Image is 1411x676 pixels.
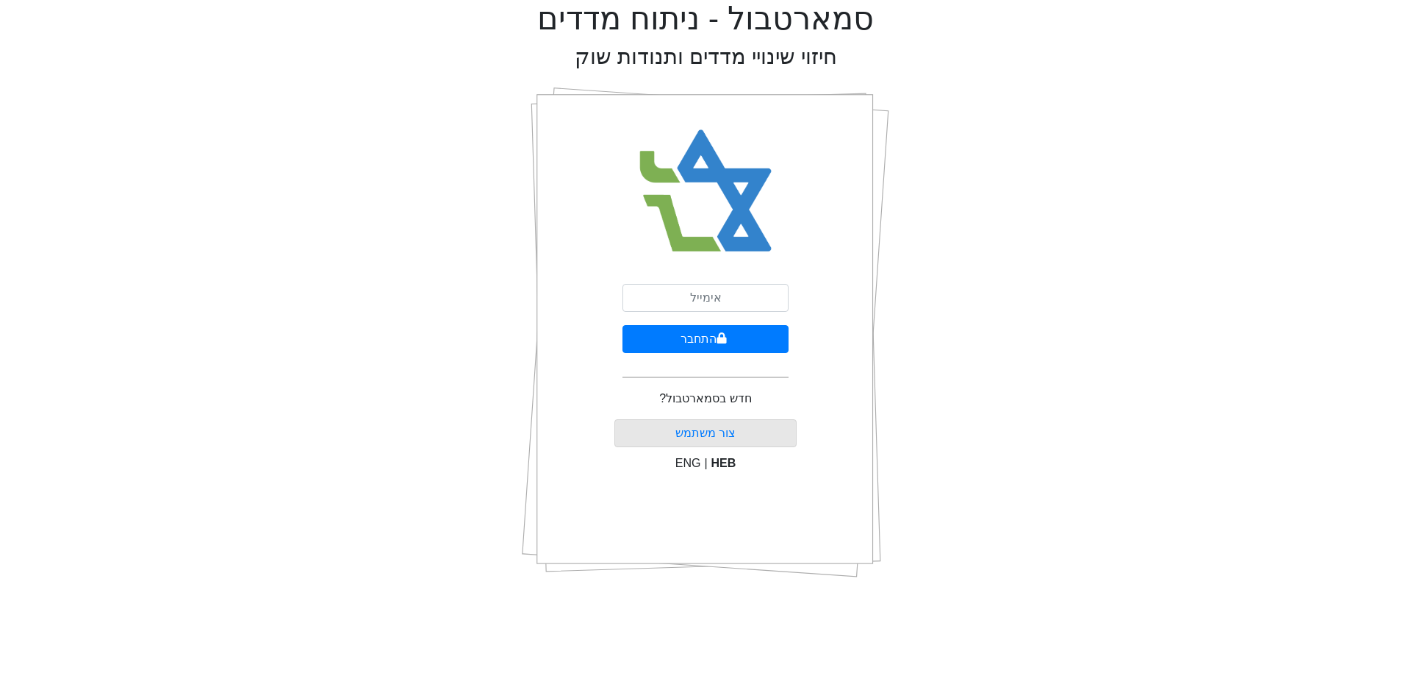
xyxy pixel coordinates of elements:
[675,457,701,469] span: ENG
[575,44,837,70] h2: חיזוי שינויי מדדים ותנודות שוק
[675,427,736,439] a: צור משתמש
[626,110,786,272] img: Smart Bull
[614,419,797,447] button: צור משתמש
[711,457,736,469] span: HEB
[704,457,707,469] span: |
[659,390,751,408] p: חדש בסמארטבול?
[622,325,789,353] button: התחבר
[622,284,789,312] input: אימייל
